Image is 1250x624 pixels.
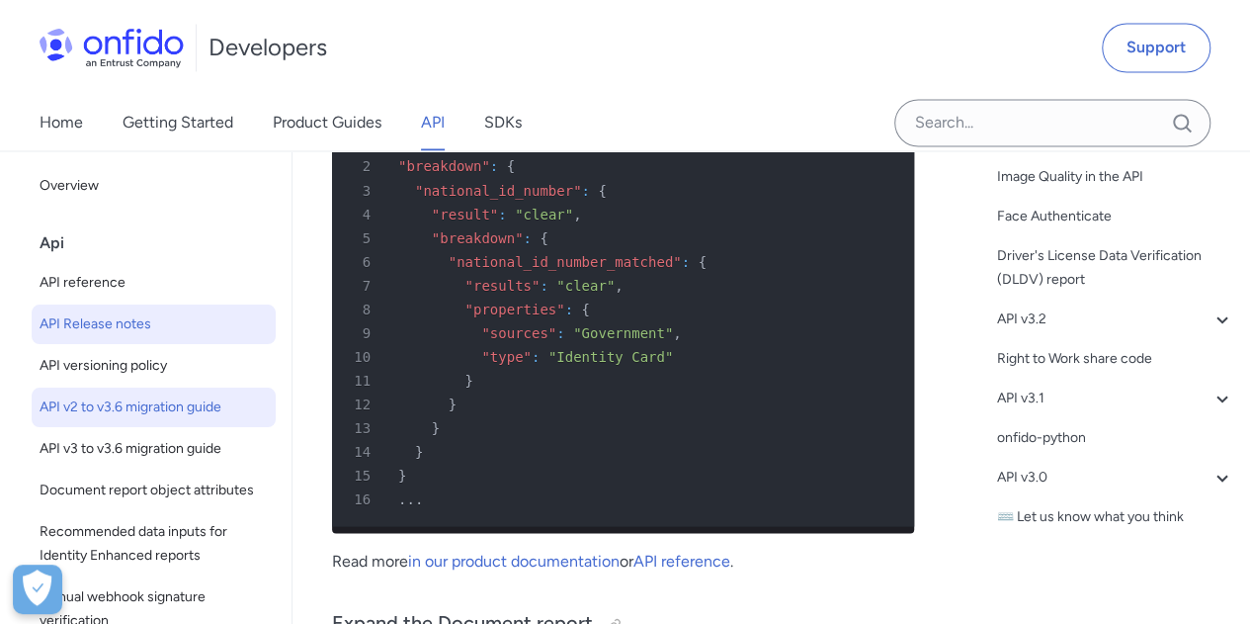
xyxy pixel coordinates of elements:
[432,206,498,222] span: "result"
[123,95,233,150] a: Getting Started
[615,277,623,293] span: ,
[32,429,276,469] a: API v3 to v3.6 migration guide
[481,348,532,364] span: "type"
[40,28,184,67] img: Onfido Logo
[556,277,615,293] span: "clear"
[340,154,384,178] span: 2
[32,512,276,576] a: Recommended data inputs for Identity Enhanced reports
[340,178,384,202] span: 3
[32,388,276,427] a: API v2 to v3.6 migration guide
[340,202,384,225] span: 4
[421,95,445,150] a: API
[340,368,384,392] span: 11
[464,372,472,388] span: }
[332,549,914,573] p: Read more or .
[32,166,276,206] a: Overview
[40,437,268,461] span: API v3 to v3.6 migration guide
[449,253,682,269] span: "national_id_number_matched"
[556,324,564,340] span: :
[398,158,490,174] span: "breakdown"
[40,312,268,336] span: API Release notes
[581,301,589,316] span: {
[398,490,423,506] span: ...
[408,551,620,570] a: in our product documentation
[32,471,276,510] a: Document report object attributes
[565,301,573,316] span: :
[490,158,498,174] span: :
[548,348,673,364] span: "Identity Card"
[997,244,1234,292] a: Driver's License Data Verification (DLDV) report
[484,95,522,150] a: SDKs
[1102,23,1210,72] a: Support
[540,229,547,245] span: {
[32,263,276,303] a: API reference
[532,348,540,364] span: :
[415,182,582,198] span: "national_id_number"
[340,225,384,249] span: 5
[481,324,556,340] span: "sources"
[997,426,1234,450] a: onfido-python
[997,505,1234,529] a: ⌨️ Let us know what you think
[40,95,83,150] a: Home
[432,419,440,435] span: }
[40,174,268,198] span: Overview
[208,32,327,63] h1: Developers
[682,253,690,269] span: :
[997,466,1234,490] a: API v3.0
[633,551,730,570] a: API reference
[698,253,706,269] span: {
[340,344,384,368] span: 10
[40,479,268,502] span: Document report object attributes
[498,206,506,222] span: :
[464,301,564,316] span: "properties"
[340,249,384,273] span: 6
[894,99,1210,146] input: Onfido search input field
[32,346,276,386] a: API versioning policy
[40,396,268,419] span: API v2 to v3.6 migration guide
[40,271,268,295] span: API reference
[13,565,62,614] button: Open Preferences
[573,206,581,222] span: ,
[340,273,384,297] span: 7
[340,297,384,320] span: 8
[573,324,673,340] span: "Government"
[997,308,1234,331] a: API v3.2
[523,229,531,245] span: :
[13,565,62,614] div: Cookie Preferences
[673,324,681,340] span: ,
[997,387,1234,410] a: API v3.1
[997,165,1234,189] a: Image Quality in the API
[32,305,276,344] a: API Release notes
[340,463,384,487] span: 15
[340,487,384,510] span: 16
[415,443,423,459] span: }
[40,520,268,568] span: Recommended data inputs for Identity Enhanced reports
[340,392,384,415] span: 12
[40,223,284,263] div: Api
[581,182,589,198] span: :
[40,354,268,378] span: API versioning policy
[515,206,573,222] span: "clear"
[540,277,547,293] span: :
[449,396,457,411] span: }
[997,205,1234,228] a: Face Authenticate
[340,415,384,439] span: 13
[507,158,515,174] span: {
[598,182,606,198] span: {
[432,229,524,245] span: "breakdown"
[398,467,406,483] span: }
[464,277,540,293] span: "results"
[340,439,384,463] span: 14
[997,347,1234,371] a: Right to Work share code
[273,95,381,150] a: Product Guides
[340,320,384,344] span: 9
